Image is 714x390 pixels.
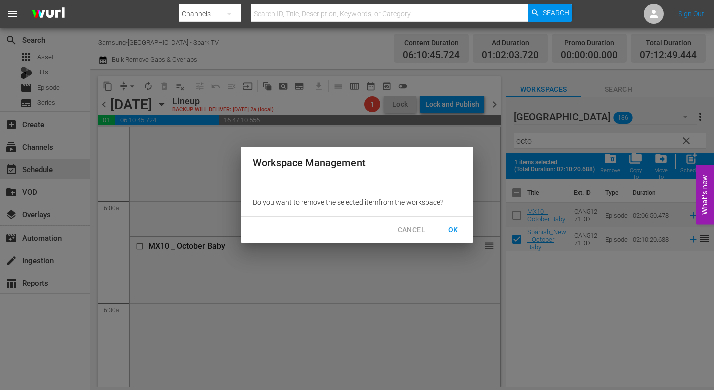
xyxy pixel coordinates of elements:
[253,197,461,207] p: Do you want to remove the selected item from the workspace?
[253,155,461,171] h2: Workspace Management
[696,165,714,225] button: Open Feedback Widget
[678,10,704,18] a: Sign Out
[398,224,425,236] span: CANCEL
[24,2,72,26] img: ans4CAIJ8jUAAAAAAAAAAAAAAAAAAAAAAAAgQb4GAAAAAAAAAAAAAAAAAAAAAAAAJMjXAAAAAAAAAAAAAAAAAAAAAAAAgAT5G...
[437,221,469,239] button: OK
[6,8,18,20] span: menu
[543,4,569,22] span: Search
[390,221,433,239] button: CANCEL
[445,224,461,236] span: OK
